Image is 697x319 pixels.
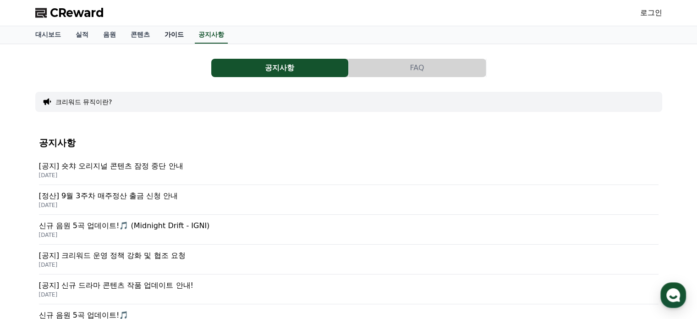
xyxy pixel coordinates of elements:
a: 로그인 [640,7,662,18]
a: 콘텐츠 [123,26,157,44]
a: 대시보드 [28,26,68,44]
button: 크리워드 뮤직이란? [55,97,112,106]
a: 가이드 [157,26,191,44]
span: 홈 [29,257,34,264]
p: [DATE] [39,261,659,269]
span: CReward [50,6,104,20]
h4: 공지사항 [39,138,659,148]
a: 공지사항 [195,26,228,44]
a: 대화 [60,243,118,266]
p: [공지] 신규 드라마 콘텐츠 작품 업데이트 안내! [39,280,659,291]
a: 홈 [3,243,60,266]
p: 신규 음원 5곡 업데이트!🎵 (Midnight Drift - IGNI) [39,220,659,231]
p: [공지] 숏챠 오리지널 콘텐츠 잠정 중단 안내 [39,161,659,172]
a: [공지] 크리워드 운영 정책 강화 및 협조 요청 [DATE] [39,245,659,274]
a: [정산] 9월 3주차 매주정산 출금 신청 안내 [DATE] [39,185,659,215]
a: [공지] 숏챠 오리지널 콘텐츠 잠정 중단 안내 [DATE] [39,155,659,185]
a: 설정 [118,243,176,266]
a: [공지] 신규 드라마 콘텐츠 작품 업데이트 안내! [DATE] [39,274,659,304]
p: [DATE] [39,231,659,239]
a: CReward [35,6,104,20]
button: FAQ [349,59,486,77]
span: 대화 [84,257,95,264]
p: [공지] 크리워드 운영 정책 강화 및 협조 요청 [39,250,659,261]
p: [DATE] [39,201,659,209]
a: 음원 [96,26,123,44]
p: [DATE] [39,172,659,179]
a: FAQ [349,59,486,77]
p: [DATE] [39,291,659,298]
span: 설정 [142,257,153,264]
p: [정산] 9월 3주차 매주정산 출금 신청 안내 [39,190,659,201]
button: 공지사항 [211,59,348,77]
a: 실적 [68,26,96,44]
a: 신규 음원 5곡 업데이트!🎵 (Midnight Drift - IGNI) [DATE] [39,215,659,245]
